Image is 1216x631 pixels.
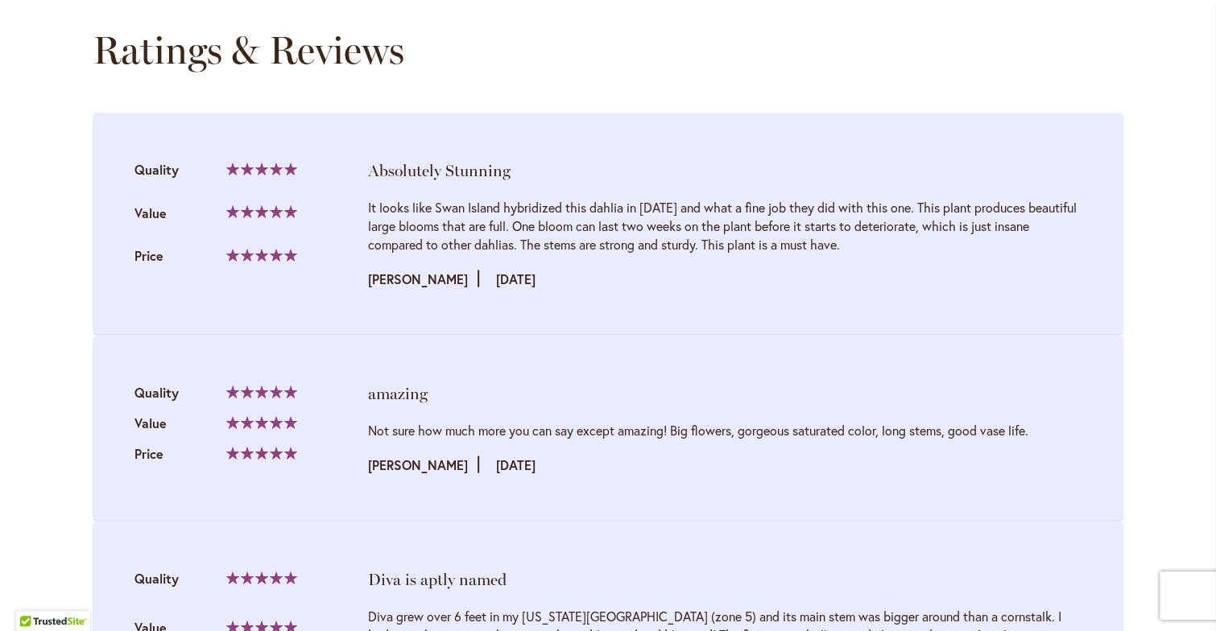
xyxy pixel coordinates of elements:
div: 100% [226,163,297,175]
strong: [PERSON_NAME] [368,456,479,473]
div: Not sure how much more you can say except amazing! Big flowers, gorgeous saturated color, long st... [368,421,1082,439]
div: 100% [226,249,297,262]
span: Quality [134,570,179,587]
div: 100% [226,447,297,460]
iframe: Launch Accessibility Center [12,574,57,619]
div: Absolutely Stunning [368,159,1082,182]
div: It looks like Swan Island hybridized this dahlia in [DATE] and what a fine job they did with this... [368,198,1082,254]
time: [DATE] [496,456,536,473]
strong: Ratings & Reviews [93,27,404,73]
span: Price [134,445,163,462]
div: 100% [226,386,297,398]
span: Value [134,414,167,431]
span: Value [134,204,167,221]
div: 100% [226,416,297,429]
div: 100% [226,205,297,218]
time: [DATE] [496,270,536,287]
strong: [PERSON_NAME] [368,270,479,287]
div: amazing [368,382,1082,405]
span: Price [134,247,163,264]
div: Diva is aptly named [368,568,1082,591]
span: Quality [134,384,179,401]
div: 100% [226,571,297,584]
span: Quality [134,161,179,178]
